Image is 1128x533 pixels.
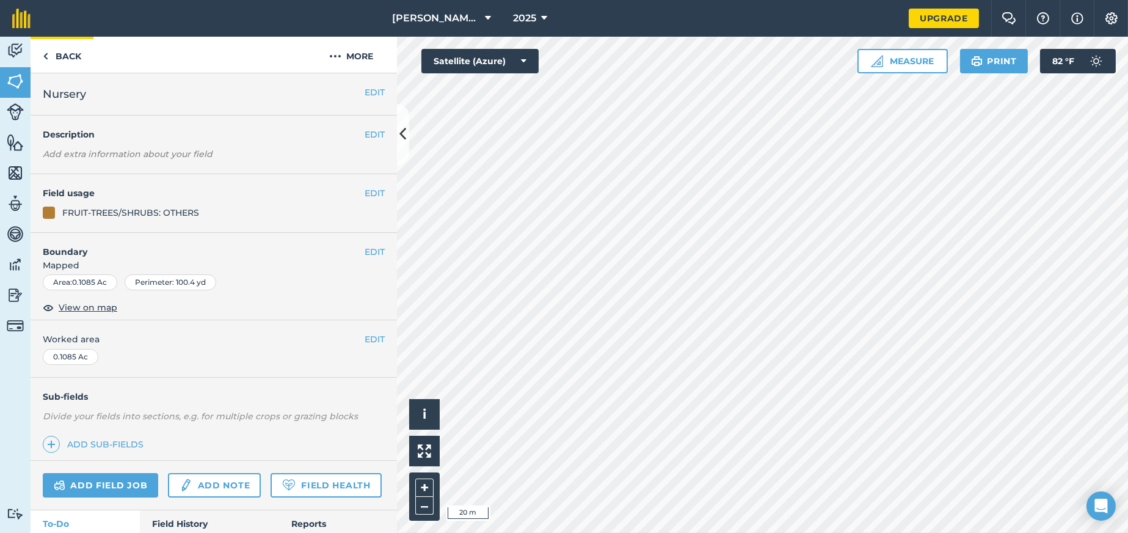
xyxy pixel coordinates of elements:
[960,49,1028,73] button: Print
[1084,49,1108,73] img: svg+xml;base64,PD94bWwgdmVyc2lvbj0iMS4wIiBlbmNvZGluZz0idXRmLTgiPz4KPCEtLSBHZW5lcmF0b3I6IEFkb2JlIE...
[43,86,86,103] span: Nursery
[47,437,56,452] img: svg+xml;base64,PHN2ZyB4bWxucz0iaHR0cDovL3d3dy53My5vcmcvMjAwMC9zdmciIHdpZHRoPSIxNCIgaGVpZ2h0PSIyNC...
[7,72,24,90] img: svg+xml;base64,PHN2ZyB4bWxucz0iaHR0cDovL3d3dy53My5vcmcvMjAwMC9zdmciIHdpZHRoPSI1NiIgaGVpZ2h0PSI2MC...
[7,42,24,60] img: svg+xml;base64,PD94bWwgdmVyc2lvbj0iMS4wIiBlbmNvZGluZz0idXRmLTgiPz4KPCEtLSBHZW5lcmF0b3I6IEFkb2JlIE...
[43,149,213,160] em: Add extra information about your field
[365,245,385,259] button: EDIT
[7,286,24,304] img: svg+xml;base64,PD94bWwgdmVyc2lvbj0iMS4wIiBlbmNvZGluZz0idXRmLTgiPz4KPCEtLSBHZW5lcmF0b3I6IEFkb2JlIE...
[365,86,385,99] button: EDIT
[365,128,385,141] button: EDIT
[7,103,24,120] img: svg+xml;base64,PD94bWwgdmVyc2lvbj0iMS4wIiBlbmNvZGluZz0idXRmLTgiPz4KPCEtLSBHZW5lcmF0b3I6IEFkb2JlIE...
[43,436,148,453] a: Add sub-fields
[871,55,883,67] img: Ruler icon
[7,508,24,520] img: svg+xml;base64,PD94bWwgdmVyc2lvbj0iMS4wIiBlbmNvZGluZz0idXRmLTgiPz4KPCEtLSBHZW5lcmF0b3I6IEFkb2JlIE...
[43,186,365,200] h4: Field usage
[62,206,199,219] div: FRUIT-TREES/SHRUBS: OTHERS
[1040,49,1116,73] button: 82 °F
[7,164,24,182] img: svg+xml;base64,PHN2ZyB4bWxucz0iaHR0cDovL3d3dy53My5vcmcvMjAwMC9zdmciIHdpZHRoPSI1NiIgaGVpZ2h0PSI2MC...
[365,333,385,346] button: EDIT
[329,49,341,64] img: svg+xml;base64,PHN2ZyB4bWxucz0iaHR0cDovL3d3dy53My5vcmcvMjAwMC9zdmciIHdpZHRoPSIyMCIgaGVpZ2h0PSIyNC...
[31,259,397,272] span: Mapped
[909,9,979,28] a: Upgrade
[43,349,98,365] div: 0.1085 Ac
[305,37,397,73] button: More
[125,274,216,290] div: Perimeter : 100.4 yd
[415,479,434,497] button: +
[513,11,536,26] span: 2025
[418,444,431,458] img: Four arrows, one pointing top left, one top right, one bottom right and the last bottom left
[31,233,365,259] h4: Boundary
[409,399,440,430] button: i
[43,411,358,422] em: Divide your fields into sections, e.g. for multiple crops or grazing blocks
[365,186,385,200] button: EDIT
[43,300,54,315] img: svg+xml;base64,PHN2ZyB4bWxucz0iaHR0cDovL3d3dy53My5vcmcvMjAwMC9zdmciIHdpZHRoPSIxOCIgaGVpZ2h0PSIyNC...
[179,478,192,493] img: svg+xml;base64,PD94bWwgdmVyc2lvbj0iMS4wIiBlbmNvZGluZz0idXRmLTgiPz4KPCEtLSBHZW5lcmF0b3I6IEFkb2JlIE...
[54,478,65,493] img: svg+xml;base64,PD94bWwgdmVyc2lvbj0iMS4wIiBlbmNvZGluZz0idXRmLTgiPz4KPCEtLSBHZW5lcmF0b3I6IEFkb2JlIE...
[1052,49,1074,73] span: 82 ° F
[168,473,261,498] a: Add note
[31,390,397,403] h4: Sub-fields
[59,301,117,314] span: View on map
[1002,12,1016,24] img: Two speech bubbles overlapping with the left bubble in the forefront
[1104,12,1119,24] img: A cog icon
[43,128,385,141] h4: Description
[7,194,24,213] img: svg+xml;base64,PD94bWwgdmVyc2lvbj0iMS4wIiBlbmNvZGluZz0idXRmLTgiPz4KPCEtLSBHZW5lcmF0b3I6IEFkb2JlIE...
[271,473,381,498] a: Field Health
[1071,11,1083,26] img: svg+xml;base64,PHN2ZyB4bWxucz0iaHR0cDovL3d3dy53My5vcmcvMjAwMC9zdmciIHdpZHRoPSIxNyIgaGVpZ2h0PSIxNy...
[423,406,426,422] span: i
[12,9,31,28] img: fieldmargin Logo
[7,133,24,152] img: svg+xml;base64,PHN2ZyB4bWxucz0iaHR0cDovL3d3dy53My5vcmcvMjAwMC9zdmciIHdpZHRoPSI1NiIgaGVpZ2h0PSI2MC...
[415,497,434,515] button: –
[1036,12,1050,24] img: A question mark icon
[857,49,948,73] button: Measure
[971,54,983,68] img: svg+xml;base64,PHN2ZyB4bWxucz0iaHR0cDovL3d3dy53My5vcmcvMjAwMC9zdmciIHdpZHRoPSIxOSIgaGVpZ2h0PSIyNC...
[43,333,385,346] span: Worked area
[421,49,539,73] button: Satellite (Azure)
[43,473,158,498] a: Add field job
[7,255,24,274] img: svg+xml;base64,PD94bWwgdmVyc2lvbj0iMS4wIiBlbmNvZGluZz0idXRmLTgiPz4KPCEtLSBHZW5lcmF0b3I6IEFkb2JlIE...
[392,11,480,26] span: [PERSON_NAME] Nice Farms
[43,300,117,315] button: View on map
[43,274,117,290] div: Area : 0.1085 Ac
[7,225,24,243] img: svg+xml;base64,PD94bWwgdmVyc2lvbj0iMS4wIiBlbmNvZGluZz0idXRmLTgiPz4KPCEtLSBHZW5lcmF0b3I6IEFkb2JlIE...
[7,317,24,334] img: svg+xml;base64,PD94bWwgdmVyc2lvbj0iMS4wIiBlbmNvZGluZz0idXRmLTgiPz4KPCEtLSBHZW5lcmF0b3I6IEFkb2JlIE...
[31,37,93,73] a: Back
[1086,491,1116,521] div: Open Intercom Messenger
[43,49,48,64] img: svg+xml;base64,PHN2ZyB4bWxucz0iaHR0cDovL3d3dy53My5vcmcvMjAwMC9zdmciIHdpZHRoPSI5IiBoZWlnaHQ9IjI0Ii...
